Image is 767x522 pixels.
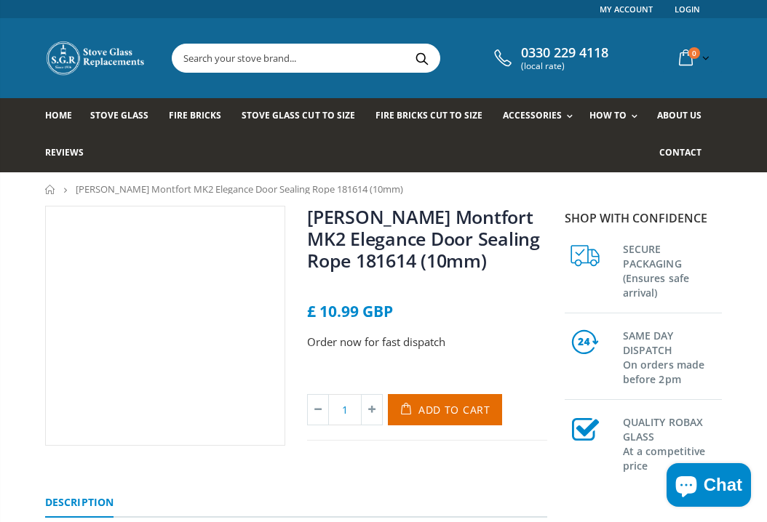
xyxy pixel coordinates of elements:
[307,334,547,350] p: Order now for fast dispatch
[503,109,562,121] span: Accessories
[589,109,627,121] span: How To
[589,98,645,135] a: How To
[45,135,95,172] a: Reviews
[405,44,438,72] button: Search
[307,204,540,273] a: [PERSON_NAME] Montfort MK2 Elegance Door Sealing Rope 181614 (10mm)
[657,109,702,121] span: About us
[45,109,72,121] span: Home
[242,109,354,121] span: Stove Glass Cut To Size
[659,135,712,172] a: Contact
[418,403,490,417] span: Add to Cart
[76,182,403,196] span: [PERSON_NAME] Montfort MK2 Elegance Door Sealing Rope 181614 (10mm)
[45,40,147,76] img: Stove Glass Replacement
[623,239,722,300] h3: SECURE PACKAGING (Ensures safe arrival)
[662,463,755,510] inbox-online-store-chat: Shopify online store chat
[242,98,365,135] a: Stove Glass Cut To Size
[657,98,712,135] a: About us
[565,209,722,227] p: Shop with confidence
[375,98,493,135] a: Fire Bricks Cut To Size
[659,146,702,158] span: Contact
[307,301,393,321] span: £ 10.99 GBP
[169,109,221,121] span: Fire Bricks
[45,146,84,158] span: Reviews
[45,98,83,135] a: Home
[169,98,232,135] a: Fire Bricks
[45,185,56,194] a: Home
[688,47,700,59] span: 0
[673,44,712,72] a: 0
[172,44,573,72] input: Search your stove brand...
[45,489,114,518] a: Description
[90,98,159,135] a: Stove Glass
[623,326,722,387] h3: SAME DAY DISPATCH On orders made before 2pm
[90,109,148,121] span: Stove Glass
[623,412,722,473] h3: QUALITY ROBAX GLASS At a competitive price
[388,394,502,425] button: Add to Cart
[375,109,482,121] span: Fire Bricks Cut To Size
[503,98,580,135] a: Accessories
